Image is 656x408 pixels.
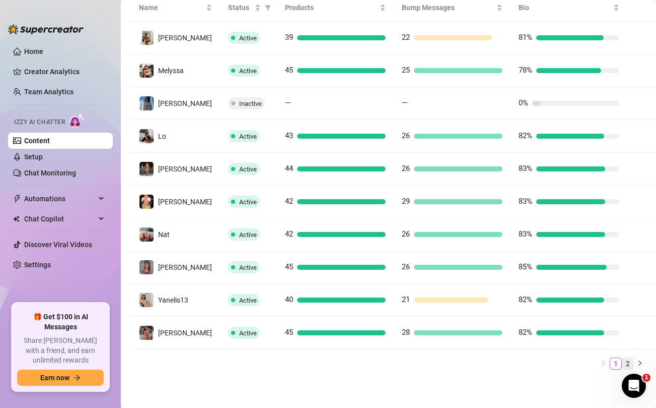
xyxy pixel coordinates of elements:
[634,358,646,370] li: Next Page
[285,229,293,239] span: 42
[598,358,610,370] button: left
[601,360,607,366] span: left
[239,231,257,239] span: Active
[239,34,257,42] span: Active
[519,98,528,107] span: 0%
[285,33,293,42] span: 39
[285,2,378,13] span: Products
[139,96,154,110] img: Veronica
[402,197,410,206] span: 29
[598,358,610,370] li: Previous Page
[402,98,408,107] span: —
[239,198,257,206] span: Active
[24,137,50,145] a: Content
[17,336,104,366] span: Share [PERSON_NAME] with a friend, and earn unlimited rewards
[622,374,646,398] iframe: Intercom live chat
[402,66,410,75] span: 25
[610,358,622,370] li: 1
[642,374,650,382] span: 1
[69,113,85,128] img: AI Chatter
[265,5,271,11] span: filter
[239,133,257,140] span: Active
[402,164,410,173] span: 26
[239,264,257,271] span: Active
[519,164,532,173] span: 83%
[519,2,611,13] span: Bio
[622,358,634,370] li: 2
[402,131,410,140] span: 26
[158,132,166,140] span: Lo
[622,358,633,369] a: 2
[13,215,20,222] img: Chat Copilot
[139,326,154,340] img: JoJo
[519,33,532,42] span: 81%
[13,195,21,203] span: thunderbolt
[139,129,154,143] img: Lo
[285,98,291,107] span: —
[139,162,154,176] img: Claudia
[519,262,532,271] span: 85%
[14,118,65,127] span: Izzy AI Chatter
[285,164,293,173] span: 44
[24,261,51,269] a: Settings
[24,88,74,96] a: Team Analytics
[24,64,105,80] a: Creator Analytics
[239,329,257,337] span: Active
[239,165,257,173] span: Active
[285,328,293,337] span: 45
[158,230,170,239] span: Nat
[40,374,69,382] span: Earn now
[24,211,96,227] span: Chat Copilot
[158,263,212,271] span: [PERSON_NAME]
[519,295,532,304] span: 82%
[139,2,204,13] span: Name
[610,358,621,369] a: 1
[519,229,532,239] span: 83%
[402,295,410,304] span: 21
[158,198,212,206] span: [PERSON_NAME]
[402,33,410,42] span: 22
[139,260,154,274] img: Maday
[139,195,154,209] img: Natalie
[239,100,262,107] span: Inactive
[402,262,410,271] span: 26
[139,293,154,307] img: Yanelis13
[285,262,293,271] span: 45
[637,360,643,366] span: right
[285,131,293,140] span: 43
[519,66,532,75] span: 78%
[139,64,154,78] img: Melyssa
[24,191,96,207] span: Automations
[158,34,212,42] span: [PERSON_NAME]
[17,370,104,386] button: Earn nowarrow-right
[228,2,253,13] span: Status
[74,374,81,381] span: arrow-right
[158,99,212,107] span: [PERSON_NAME]
[402,2,494,13] span: Bump Messages
[239,67,257,75] span: Active
[285,66,293,75] span: 45
[24,169,76,177] a: Chat Monitoring
[24,47,43,55] a: Home
[158,67,184,75] span: Melyssa
[519,328,532,337] span: 82%
[158,165,212,173] span: [PERSON_NAME]
[634,358,646,370] button: right
[285,197,293,206] span: 42
[8,24,84,34] img: logo-BBDzfeDw.svg
[158,296,188,304] span: Yanelis13
[139,227,154,242] img: Nat
[402,328,410,337] span: 28
[24,241,92,249] a: Discover Viral Videos
[24,153,43,161] a: Setup
[285,295,293,304] span: 40
[402,229,410,239] span: 26
[139,31,154,45] img: Jasmin
[158,329,212,337] span: [PERSON_NAME]
[17,312,104,332] span: 🎁 Get $100 in AI Messages
[519,197,532,206] span: 83%
[239,297,257,304] span: Active
[519,131,532,140] span: 82%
